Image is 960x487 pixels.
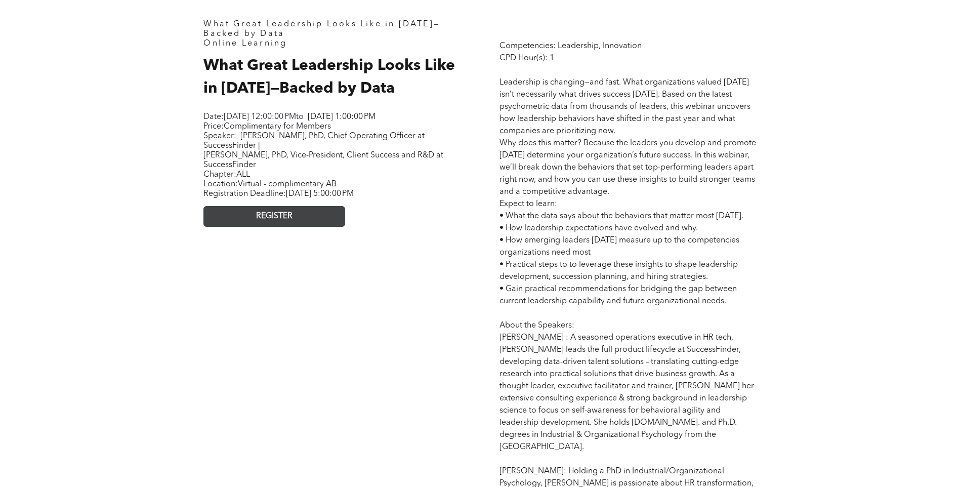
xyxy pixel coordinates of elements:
[203,39,287,48] span: Online Learning
[236,171,250,179] span: ALL
[203,206,345,227] a: REGISTER
[224,113,296,121] span: [DATE] 12:00:00 PM
[286,190,354,198] span: [DATE] 5:00:00 PM
[203,123,331,131] span: Price:
[203,180,354,198] span: Location: Registration Deadline:
[238,180,337,188] span: Virtual - complimentary AB
[203,58,455,96] span: What Great Leadership Looks Like in [DATE]—Backed by Data
[203,132,443,169] span: [PERSON_NAME], PhD, Chief Operating Officer at SuccessFinder | [PERSON_NAME], PhD, Vice-President...
[203,20,440,38] span: What Great Leadership Looks Like in [DATE]—Backed by Data
[203,113,304,121] span: Date: to
[203,132,236,140] span: Speaker:
[203,171,250,179] span: Chapter:
[308,113,375,121] span: [DATE] 1:00:00 PM
[256,212,293,221] span: REGISTER
[224,123,331,131] span: Complimentary for Members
